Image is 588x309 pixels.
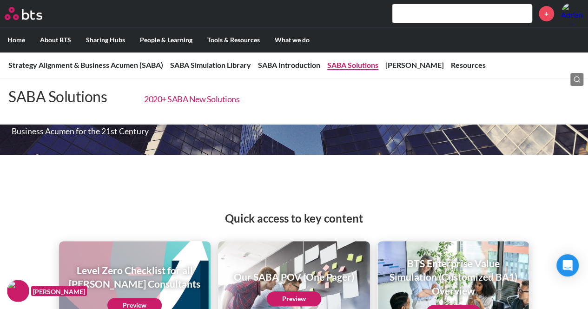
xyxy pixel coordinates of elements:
label: Sharing Hubs [79,28,132,52]
h1: Level Zero Checklist for all [PERSON_NAME] Consultants [66,263,205,291]
h1: Our SABA POV (One Pager) [234,270,354,283]
label: What we do [267,28,317,52]
a: Preview [267,291,321,306]
img: Adrian Sempere [561,2,583,25]
a: + [539,6,554,21]
a: Go home [5,7,59,20]
h1: BTS Enterprise Value Simulation (Customized BA1) Overview [384,256,523,297]
a: Profile [561,2,583,25]
a: [PERSON_NAME] [385,60,444,69]
p: Business Acumen for the 21st Century [12,127,328,136]
p: SABA Solutions [8,87,107,106]
a: SABA Simulation Library [170,60,251,69]
label: About BTS [33,28,79,52]
a: Resources [451,60,486,69]
a: 2020+ SABA New Solutions [144,94,239,104]
img: BTS Logo [5,7,42,20]
label: Tools & Resources [200,28,267,52]
a: SABA Solutions [327,60,378,69]
figcaption: [PERSON_NAME] [31,286,87,296]
img: F [7,280,29,302]
a: Strategy Alignment & Business Acumen (SABA) [8,60,163,69]
a: SABA Introduction [258,60,320,69]
div: Open Intercom Messenger [556,254,579,276]
label: People & Learning [132,28,200,52]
